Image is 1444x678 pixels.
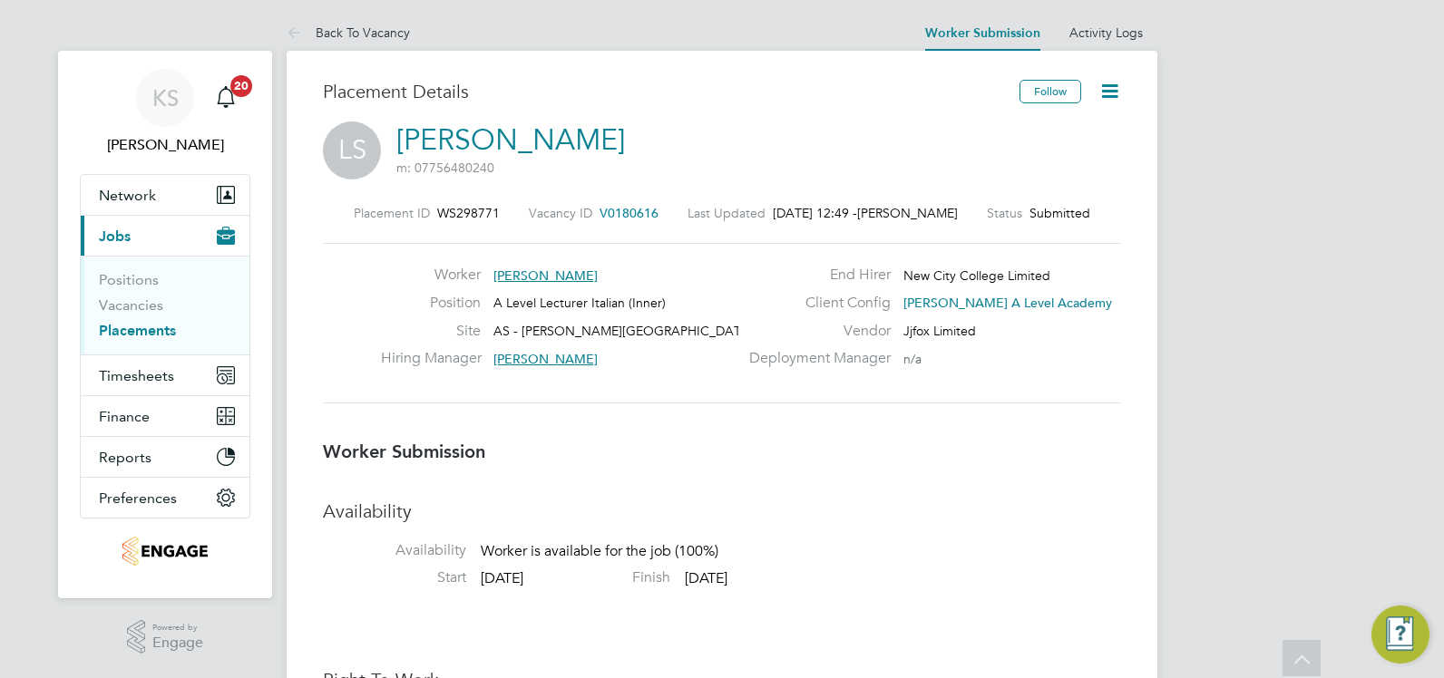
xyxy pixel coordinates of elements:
[81,478,249,518] button: Preferences
[208,69,244,127] a: 20
[1029,205,1090,221] span: Submitted
[323,80,1006,103] h3: Placement Details
[127,620,204,654] a: Powered byEngage
[481,569,523,587] span: [DATE]
[354,205,430,221] label: Placement ID
[152,635,203,651] span: Engage
[99,187,156,204] span: Network
[688,205,766,221] label: Last Updated
[99,322,176,339] a: Placements
[230,75,252,97] span: 20
[80,537,250,566] a: Go to home page
[987,205,1022,221] label: Status
[437,205,500,221] span: WS298771
[903,267,1050,284] span: New City College Limited
[80,134,250,156] span: Kelsey Stephens
[381,322,481,341] label: Site
[738,294,891,313] label: Client Config
[527,568,670,587] label: Finish
[323,499,1121,523] h3: Availability
[99,296,163,314] a: Vacancies
[738,349,891,368] label: Deployment Manager
[287,24,410,41] a: Back To Vacancy
[738,322,891,341] label: Vendor
[903,295,1112,311] span: [PERSON_NAME] A Level Academy
[381,294,481,313] label: Position
[99,271,159,288] a: Positions
[81,216,249,256] button: Jobs
[81,256,249,354] div: Jobs
[529,205,592,221] label: Vacancy ID
[122,537,207,566] img: jjfox-logo-retina.png
[99,367,174,384] span: Timesheets
[396,160,494,176] span: m: 07756480240
[600,205,659,221] span: V0180616
[773,205,857,221] span: [DATE] 12:49 -
[396,122,625,158] a: [PERSON_NAME]
[481,543,718,561] span: Worker is available for the job (100%)
[1069,24,1143,41] a: Activity Logs
[903,323,976,339] span: Jjfox Limited
[903,351,922,367] span: n/a
[493,323,753,339] span: AS - [PERSON_NAME][GEOGRAPHIC_DATA]
[323,441,485,462] b: Worker Submission
[99,489,177,507] span: Preferences
[81,355,249,395] button: Timesheets
[323,541,466,560] label: Availability
[323,568,466,587] label: Start
[1020,80,1081,103] button: Follow
[58,51,272,598] nav: Main navigation
[80,69,250,156] a: KS[PERSON_NAME]
[323,121,381,179] span: LS
[381,349,481,368] label: Hiring Manager
[152,620,203,635] span: Powered by
[81,437,249,477] button: Reports
[152,86,179,110] span: KS
[99,408,150,425] span: Finance
[493,267,598,284] span: [PERSON_NAME]
[493,351,598,367] span: [PERSON_NAME]
[1371,605,1429,663] button: Engage Resource Center
[925,25,1040,41] a: Worker Submission
[685,569,727,587] span: [DATE]
[857,205,958,221] span: [PERSON_NAME]
[738,266,891,285] label: End Hirer
[99,449,151,466] span: Reports
[81,175,249,215] button: Network
[99,228,131,245] span: Jobs
[81,396,249,436] button: Finance
[381,266,481,285] label: Worker
[493,295,666,311] span: A Level Lecturer Italian (Inner)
